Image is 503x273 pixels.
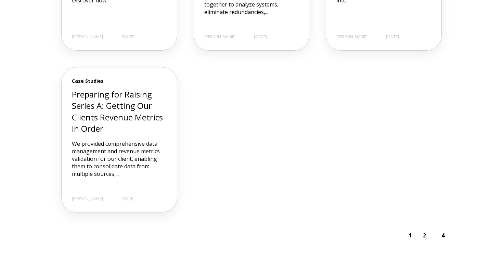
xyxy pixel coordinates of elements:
[72,196,103,202] span: [PERSON_NAME]
[72,78,167,84] span: Case Studies
[431,232,435,239] span: ...
[72,140,167,178] p: We provided comprehensive data management and revenue metrics validation for our client, enabling...
[336,34,367,40] span: [PERSON_NAME]
[423,233,426,238] a: 2
[204,34,235,40] span: [PERSON_NAME]
[441,232,444,239] a: 4
[72,89,163,134] a: Preparing for Raising Series A: Getting Our Clients Revenue Metrics in Order
[409,233,412,238] a: 1
[254,34,267,40] span: [DATE]
[386,34,399,40] span: [DATE]
[121,34,134,40] span: [DATE]
[72,34,103,40] span: [PERSON_NAME]
[121,196,134,202] span: [DATE]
